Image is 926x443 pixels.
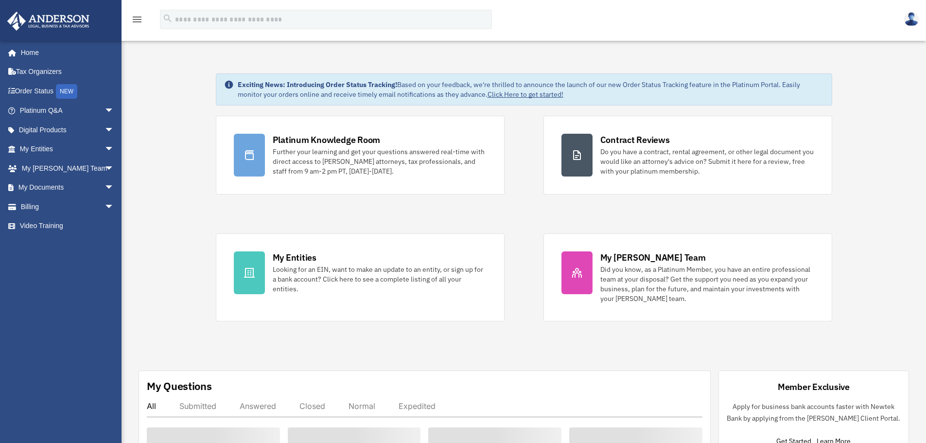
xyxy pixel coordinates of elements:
a: Contract Reviews Do you have a contract, rental agreement, or other legal document you would like... [543,116,832,195]
div: Expedited [399,401,436,411]
span: arrow_drop_down [105,159,124,178]
a: Order StatusNEW [7,81,129,101]
span: arrow_drop_down [105,197,124,217]
img: Anderson Advisors Platinum Portal [4,12,92,31]
a: My Documentsarrow_drop_down [7,178,129,197]
div: Closed [299,401,325,411]
a: Platinum Knowledge Room Further your learning and get your questions answered real-time with dire... [216,116,505,195]
a: My [PERSON_NAME] Team Did you know, as a Platinum Member, you have an entire professional team at... [543,233,832,321]
img: User Pic [904,12,919,26]
div: Do you have a contract, rental agreement, or other legal document you would like an attorney's ad... [600,147,814,176]
a: menu [131,17,143,25]
span: arrow_drop_down [105,101,124,121]
div: Looking for an EIN, want to make an update to an entity, or sign up for a bank account? Click her... [273,265,487,294]
div: My Entities [273,251,316,264]
div: All [147,401,156,411]
a: Tax Organizers [7,62,129,82]
div: My Questions [147,379,212,393]
div: Contract Reviews [600,134,670,146]
a: Billingarrow_drop_down [7,197,129,216]
span: arrow_drop_down [105,120,124,140]
span: arrow_drop_down [105,178,124,198]
a: Digital Productsarrow_drop_down [7,120,129,140]
a: My Entitiesarrow_drop_down [7,140,129,159]
div: Based on your feedback, we're thrilled to announce the launch of our new Order Status Tracking fe... [238,80,824,99]
a: My Entities Looking for an EIN, want to make an update to an entity, or sign up for a bank accoun... [216,233,505,321]
div: My [PERSON_NAME] Team [600,251,706,264]
div: Did you know, as a Platinum Member, you have an entire professional team at your disposal? Get th... [600,265,814,303]
div: Further your learning and get your questions answered real-time with direct access to [PERSON_NAM... [273,147,487,176]
i: search [162,13,173,24]
p: Apply for business bank accounts faster with Newtek Bank by applying from the [PERSON_NAME] Clien... [727,401,901,425]
div: Platinum Knowledge Room [273,134,381,146]
i: menu [131,14,143,25]
strong: Exciting News: Introducing Order Status Tracking! [238,80,397,89]
span: arrow_drop_down [105,140,124,159]
a: My [PERSON_NAME] Teamarrow_drop_down [7,159,129,178]
div: NEW [56,84,77,99]
a: Video Training [7,216,129,236]
a: Platinum Q&Aarrow_drop_down [7,101,129,121]
a: Home [7,43,124,62]
a: Click Here to get started! [488,90,563,99]
div: Normal [349,401,375,411]
div: Answered [240,401,276,411]
div: Submitted [179,401,216,411]
div: Member Exclusive [778,381,850,393]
